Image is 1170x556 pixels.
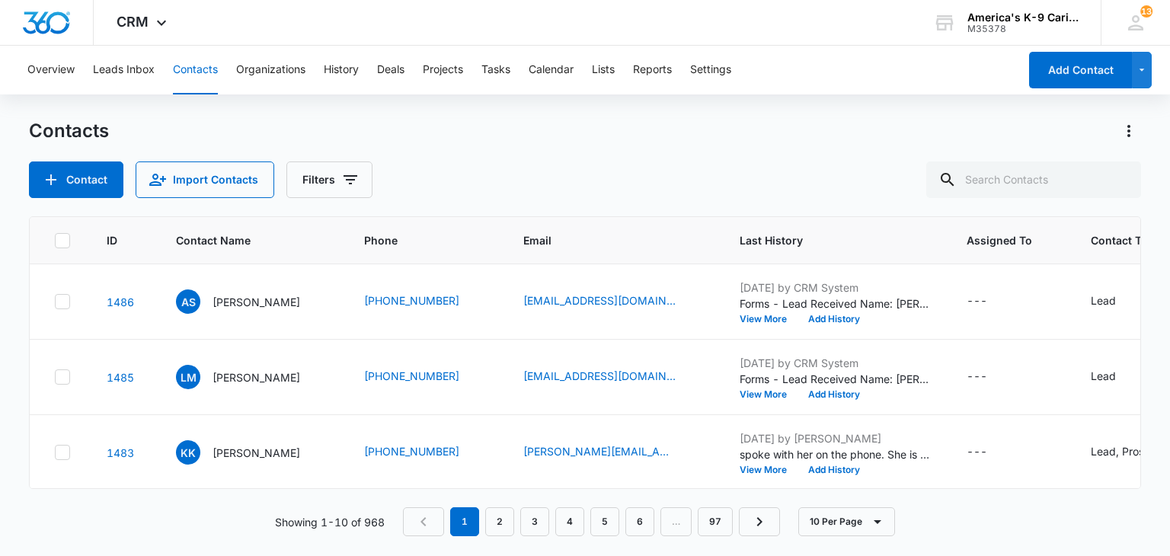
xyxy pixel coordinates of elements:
[29,161,123,198] button: Add Contact
[967,11,1079,24] div: account name
[1117,119,1141,143] button: Actions
[798,507,895,536] button: 10 Per Page
[176,440,200,465] span: KK
[136,161,274,198] button: Import Contacts
[450,507,479,536] em: 1
[107,446,134,459] a: Navigate to contact details page for Kimberly Kenny
[1091,292,1143,311] div: Contact Type - Lead - Select to Edit Field
[423,46,463,94] button: Projects
[967,24,1079,34] div: account id
[213,445,300,461] p: [PERSON_NAME]
[176,289,200,314] span: AS
[523,443,676,459] a: [PERSON_NAME][EMAIL_ADDRESS][PERSON_NAME][DOMAIN_NAME]
[213,369,300,385] p: [PERSON_NAME]
[176,289,328,314] div: Contact Name - Aidan Smith - Select to Edit Field
[213,294,300,310] p: [PERSON_NAME]
[590,507,619,536] a: Page 5
[27,46,75,94] button: Overview
[798,390,871,399] button: Add History
[739,507,780,536] a: Next Page
[364,368,487,386] div: Phone - (702) 499-8014 - Select to Edit Field
[967,443,987,462] div: ---
[798,315,871,324] button: Add History
[173,46,218,94] button: Contacts
[107,296,134,308] a: Navigate to contact details page for Aidan Smith
[740,465,798,475] button: View More
[690,46,731,94] button: Settings
[1091,368,1116,384] div: Lead
[926,161,1141,198] input: Search Contacts
[625,507,654,536] a: Page 6
[740,446,930,462] p: spoke with her on the phone. She is looking to go toward therapy dog as her dog is 10 weeks old, ...
[485,507,514,536] a: Page 2
[364,292,459,308] a: [PHONE_NUMBER]
[117,14,149,30] span: CRM
[523,232,681,248] span: Email
[236,46,305,94] button: Organizations
[740,430,930,446] p: [DATE] by [PERSON_NAME]
[523,368,676,384] a: [EMAIL_ADDRESS][DOMAIN_NAME]
[1091,292,1116,308] div: Lead
[324,46,359,94] button: History
[740,280,930,296] p: [DATE] by CRM System
[403,507,780,536] nav: Pagination
[1140,5,1152,18] div: notifications count
[967,368,987,386] div: ---
[967,292,1015,311] div: Assigned To - - Select to Edit Field
[29,120,109,142] h1: Contacts
[364,292,487,311] div: Phone - (267) 424-3195 - Select to Edit Field
[286,161,372,198] button: Filters
[740,296,930,312] p: Forms - Lead Received Name: [PERSON_NAME] Email: [EMAIL_ADDRESS][DOMAIN_NAME] Phone: [PHONE_NUMBE...
[176,232,305,248] span: Contact Name
[176,365,328,389] div: Contact Name - Luke McBride - Select to Edit Field
[176,440,328,465] div: Contact Name - Kimberly Kenny - Select to Edit Field
[967,368,1015,386] div: Assigned To - - Select to Edit Field
[523,292,676,308] a: [EMAIL_ADDRESS][DOMAIN_NAME]
[364,443,487,462] div: Phone - (703) 967-0135 - Select to Edit Field
[740,315,798,324] button: View More
[176,365,200,389] span: LM
[520,507,549,536] a: Page 3
[529,46,574,94] button: Calendar
[523,368,703,386] div: Email - lmcbride@buckhallvfd.org - Select to Edit Field
[93,46,155,94] button: Leads Inbox
[523,292,703,311] div: Email - abombsmith4@gmail.com - Select to Edit Field
[967,443,1015,462] div: Assigned To - - Select to Edit Field
[633,46,672,94] button: Reports
[1029,52,1132,88] button: Add Contact
[107,232,117,248] span: ID
[740,355,930,371] p: [DATE] by CRM System
[740,371,930,387] p: Forms - Lead Received Name: [PERSON_NAME] Email: [EMAIL_ADDRESS][DOMAIN_NAME] Phone: [PHONE_NUMBE...
[364,443,459,459] a: [PHONE_NUMBER]
[377,46,404,94] button: Deals
[107,371,134,384] a: Navigate to contact details page for Luke McBride
[967,232,1032,248] span: Assigned To
[1140,5,1152,18] span: 13
[740,390,798,399] button: View More
[967,292,987,311] div: ---
[1091,368,1143,386] div: Contact Type - Lead - Select to Edit Field
[364,232,465,248] span: Phone
[364,368,459,384] a: [PHONE_NUMBER]
[698,507,733,536] a: Page 97
[555,507,584,536] a: Page 4
[798,465,871,475] button: Add History
[523,443,703,462] div: Email - kimberly.c.kenny@gmail.com - Select to Edit Field
[275,514,385,530] p: Showing 1-10 of 968
[592,46,615,94] button: Lists
[481,46,510,94] button: Tasks
[740,232,908,248] span: Last History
